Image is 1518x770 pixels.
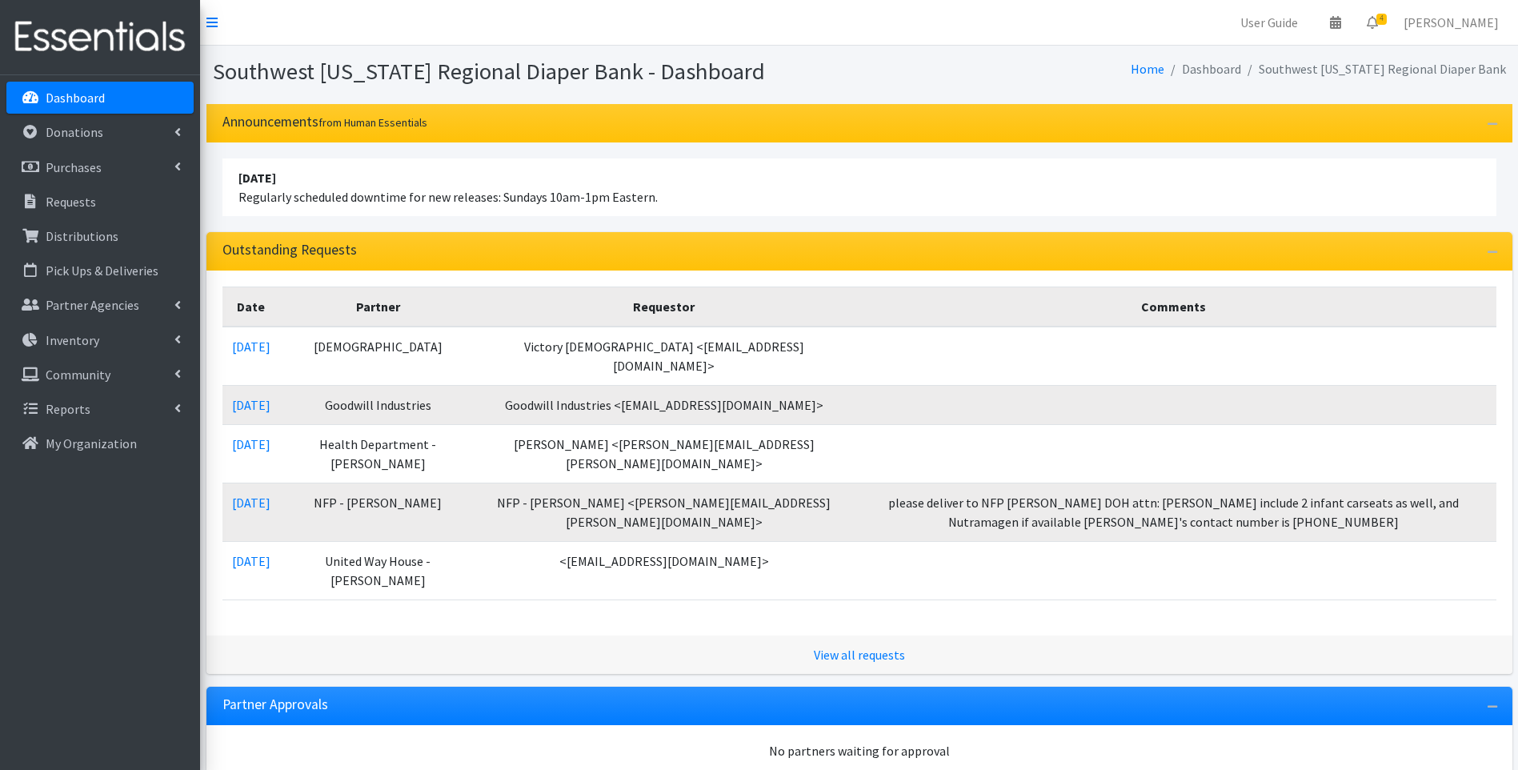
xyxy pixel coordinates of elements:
a: My Organization [6,427,194,459]
a: Community [6,359,194,391]
a: 4 [1354,6,1391,38]
td: Victory [DEMOGRAPHIC_DATA] <[EMAIL_ADDRESS][DOMAIN_NAME]> [476,327,851,386]
a: [DATE] [232,553,270,569]
li: Southwest [US_STATE] Regional Diaper Bank [1241,58,1506,81]
p: Partner Agencies [46,297,139,313]
a: [DATE] [232,339,270,355]
a: [DATE] [232,436,270,452]
li: Dashboard [1164,58,1241,81]
a: [PERSON_NAME] [1391,6,1512,38]
p: Reports [46,401,90,417]
p: Donations [46,124,103,140]
h3: Outstanding Requests [222,242,357,259]
th: Date [222,287,280,327]
a: [DATE] [232,397,270,413]
td: Goodwill Industries <[EMAIL_ADDRESS][DOMAIN_NAME]> [476,385,851,424]
a: Inventory [6,324,194,356]
td: <[EMAIL_ADDRESS][DOMAIN_NAME]> [476,541,851,600]
strong: [DATE] [238,170,276,186]
td: NFP - [PERSON_NAME] [280,483,477,541]
p: Purchases [46,159,102,175]
th: Requestor [476,287,851,327]
h3: Announcements [222,114,427,130]
small: from Human Essentials [318,115,427,130]
span: 4 [1376,14,1387,25]
a: Reports [6,393,194,425]
td: Goodwill Industries [280,385,477,424]
a: User Guide [1228,6,1311,38]
a: View all requests [814,647,905,663]
a: Partner Agencies [6,289,194,321]
a: Dashboard [6,82,194,114]
p: Community [46,367,110,383]
img: HumanEssentials [6,10,194,64]
p: Requests [46,194,96,210]
a: Distributions [6,220,194,252]
a: Requests [6,186,194,218]
p: My Organization [46,435,137,451]
td: [PERSON_NAME] <[PERSON_NAME][EMAIL_ADDRESS][PERSON_NAME][DOMAIN_NAME]> [476,424,851,483]
h3: Partner Approvals [222,696,328,713]
a: [DATE] [232,495,270,511]
p: Pick Ups & Deliveries [46,263,158,279]
p: Distributions [46,228,118,244]
p: Inventory [46,332,99,348]
td: please deliver to NFP [PERSON_NAME] DOH attn: [PERSON_NAME] include 2 infant carseats as well, an... [851,483,1496,541]
a: Purchases [6,151,194,183]
li: Regularly scheduled downtime for new releases: Sundays 10am-1pm Eastern. [222,158,1496,216]
a: Pick Ups & Deliveries [6,255,194,287]
td: [DEMOGRAPHIC_DATA] [280,327,477,386]
td: Health Department - [PERSON_NAME] [280,424,477,483]
a: Donations [6,116,194,148]
h1: Southwest [US_STATE] Regional Diaper Bank - Dashboard [213,58,854,86]
th: Comments [851,287,1496,327]
a: Home [1131,61,1164,77]
td: NFP - [PERSON_NAME] <[PERSON_NAME][EMAIL_ADDRESS][PERSON_NAME][DOMAIN_NAME]> [476,483,851,541]
th: Partner [280,287,477,327]
div: No partners waiting for approval [222,741,1496,760]
p: Dashboard [46,90,105,106]
td: United Way House - [PERSON_NAME] [280,541,477,600]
